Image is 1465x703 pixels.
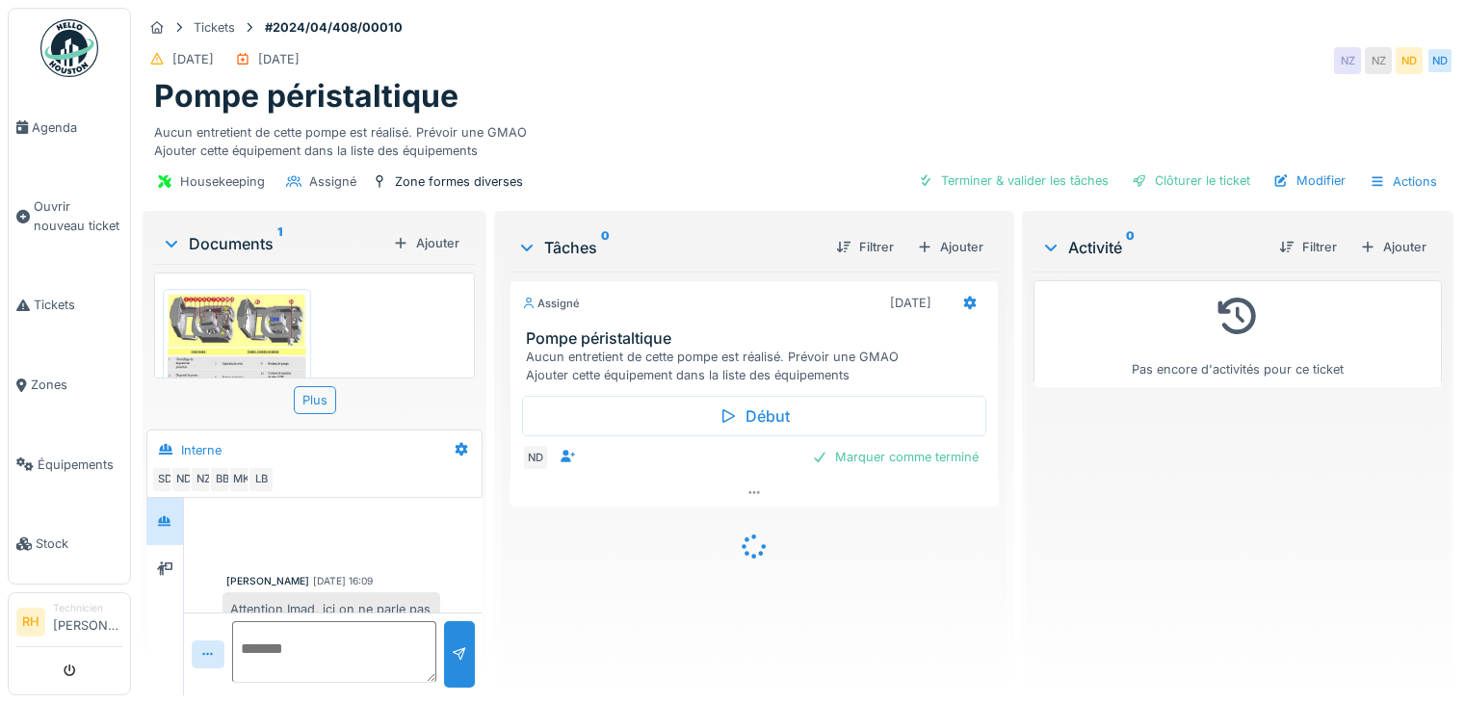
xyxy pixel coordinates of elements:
div: Filtrer [1271,234,1345,260]
div: Assigné [522,296,580,312]
div: [DATE] [172,50,214,68]
div: ND [1426,47,1453,74]
div: Aucun entretient de cette pompe est réalisé. Prévoir une GMAO Ajouter cette équipement dans la li... [526,348,990,384]
div: Tickets [194,18,235,37]
h1: Pompe péristaltique [154,78,458,115]
div: Assigné [309,172,356,191]
sup: 1 [277,232,282,255]
div: Plus [294,386,336,414]
div: ND [170,466,197,493]
div: Terminer & valider les tâches [910,168,1116,194]
div: [DATE] [890,294,931,312]
div: NZ [1334,47,1361,74]
div: Ajouter [909,234,991,260]
div: [PERSON_NAME] [226,574,309,588]
div: Ajouter [385,230,467,256]
div: Zone formes diverses [395,172,523,191]
a: Zones [9,345,130,425]
sup: 0 [1126,236,1135,259]
div: Modifier [1266,168,1353,194]
div: Pas encore d'activités pour ce ticket [1046,289,1429,378]
span: Équipements [38,456,122,474]
img: Badge_color-CXgf-gQk.svg [40,19,98,77]
div: [DATE] [258,50,300,68]
div: [DATE] 16:09 [313,574,373,588]
a: Stock [9,505,130,585]
span: Agenda [32,118,122,137]
div: Filtrer [828,234,902,260]
div: ND [1396,47,1423,74]
span: Zones [31,376,122,394]
div: Clôturer le ticket [1124,168,1258,194]
div: Documents [162,232,385,255]
div: Attention Imad, ici on ne parle pas de la pompe flux. il s'agit d'une autre pompe, peux-tu faire ... [222,592,440,700]
div: Housekeeping [180,172,265,191]
a: Tickets [9,266,130,346]
h3: Pompe péristaltique [526,329,990,348]
div: Activité [1041,236,1264,259]
div: Tâches [517,236,821,259]
div: MK [228,466,255,493]
div: SD [151,466,178,493]
div: ND [522,444,549,471]
sup: 0 [601,236,610,259]
li: RH [16,608,45,637]
a: Ouvrir nouveau ticket [9,168,130,266]
img: j6hfgkmd59zeseba1qyniaekmfrm [168,294,306,418]
span: Ouvrir nouveau ticket [34,197,122,234]
li: [PERSON_NAME] [53,601,122,642]
div: NZ [190,466,217,493]
div: Marquer comme terminé [804,444,986,470]
a: Équipements [9,425,130,505]
div: LB [248,466,275,493]
div: Aucun entretient de cette pompe est réalisé. Prévoir une GMAO Ajouter cette équipement dans la li... [154,116,1442,160]
div: Actions [1361,168,1446,195]
div: Technicien [53,601,122,615]
div: Interne [181,441,222,459]
div: BB [209,466,236,493]
span: Tickets [34,296,122,314]
strong: #2024/04/408/00010 [257,18,410,37]
a: RH Technicien[PERSON_NAME] [16,601,122,647]
a: Agenda [9,88,130,168]
span: Stock [36,534,122,553]
div: NZ [1365,47,1392,74]
div: Ajouter [1352,234,1434,260]
div: Début [522,396,986,436]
